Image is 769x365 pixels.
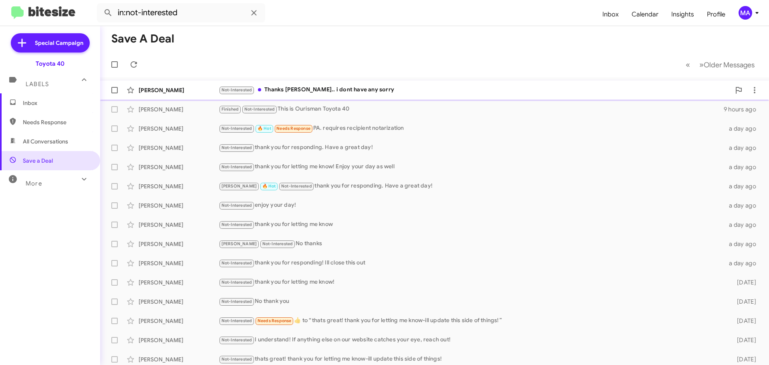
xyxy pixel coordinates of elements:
[219,239,724,248] div: No thanks
[219,297,724,306] div: No thank you
[724,221,763,229] div: a day ago
[219,355,724,364] div: thats great! thank you for letting me know-ill update this side of things!
[219,335,724,345] div: I understand! If anything else on our website catches your eye, reach out!
[221,260,252,266] span: Not-Interested
[139,259,219,267] div: [PERSON_NAME]
[262,184,276,189] span: 🔥 Hot
[219,181,724,191] div: thank you for responding. Have a great day!
[26,81,49,88] span: Labels
[724,202,763,210] div: a day ago
[139,298,219,306] div: [PERSON_NAME]
[221,318,252,323] span: Not-Interested
[139,221,219,229] div: [PERSON_NAME]
[724,298,763,306] div: [DATE]
[596,3,625,26] a: Inbox
[221,145,252,150] span: Not-Interested
[665,3,701,26] a: Insights
[111,32,174,45] h1: Save a Deal
[139,202,219,210] div: [PERSON_NAME]
[739,6,752,20] div: MA
[258,126,271,131] span: 🔥 Hot
[35,39,83,47] span: Special Campaign
[221,357,252,362] span: Not-Interested
[221,184,257,189] span: [PERSON_NAME]
[139,182,219,190] div: [PERSON_NAME]
[724,240,763,248] div: a day ago
[724,163,763,171] div: a day ago
[26,180,42,187] span: More
[724,355,763,363] div: [DATE]
[221,126,252,131] span: Not-Interested
[724,317,763,325] div: [DATE]
[221,280,252,285] span: Not-Interested
[701,3,732,26] a: Profile
[139,163,219,171] div: [PERSON_NAME]
[219,124,724,133] div: PA. requires recipient notarization
[244,107,275,112] span: Not-Interested
[139,144,219,152] div: [PERSON_NAME]
[221,164,252,169] span: Not-Interested
[139,336,219,344] div: [PERSON_NAME]
[219,278,724,287] div: thank you for letting me know!
[11,33,90,52] a: Special Campaign
[139,355,219,363] div: [PERSON_NAME]
[699,60,704,70] span: »
[221,337,252,343] span: Not-Interested
[221,299,252,304] span: Not-Interested
[139,125,219,133] div: [PERSON_NAME]
[219,201,724,210] div: enjoy your day!
[281,184,312,189] span: Not-Interested
[23,137,68,145] span: All Conversations
[258,318,292,323] span: Needs Response
[221,203,252,208] span: Not-Interested
[219,162,724,171] div: thank you for letting me know! Enjoy your day as well
[681,56,695,73] button: Previous
[724,125,763,133] div: a day ago
[219,105,724,114] div: This is Ourisman Toyota 40
[23,99,91,107] span: Inbox
[681,56,759,73] nav: Page navigation example
[262,241,293,246] span: Not-Interested
[219,258,724,268] div: thank you for responding! Ill close this out
[724,105,763,113] div: 9 hours ago
[221,241,257,246] span: [PERSON_NAME]
[23,118,91,126] span: Needs Response
[221,87,252,93] span: Not-Interested
[97,3,265,22] input: Search
[221,107,239,112] span: Finished
[625,3,665,26] a: Calendar
[219,220,724,229] div: thank you for letting me know
[695,56,759,73] button: Next
[139,240,219,248] div: [PERSON_NAME]
[219,85,731,95] div: Thanks [PERSON_NAME].. i dont have any sorry
[139,105,219,113] div: [PERSON_NAME]
[139,86,219,94] div: [PERSON_NAME]
[221,222,252,227] span: Not-Interested
[724,278,763,286] div: [DATE]
[219,143,724,152] div: thank you for responding. Have a great day!
[276,126,310,131] span: Needs Response
[704,60,755,69] span: Older Messages
[36,60,64,68] div: Toyota 40
[23,157,53,165] span: Save a Deal
[724,259,763,267] div: a day ago
[732,6,760,20] button: MA
[724,336,763,344] div: [DATE]
[139,317,219,325] div: [PERSON_NAME]
[724,144,763,152] div: a day ago
[219,316,724,325] div: ​👍​ to “ thats great! thank you for letting me know-ill update this side of things! ”
[686,60,690,70] span: «
[139,278,219,286] div: [PERSON_NAME]
[724,182,763,190] div: a day ago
